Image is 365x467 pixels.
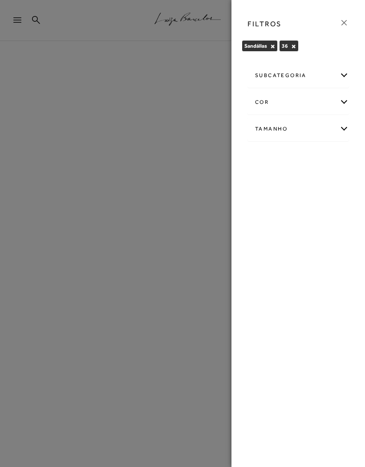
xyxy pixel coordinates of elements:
span: 36 [282,43,288,49]
div: subcategoria [248,64,349,87]
div: cor [248,90,349,114]
button: 36 Close [291,43,296,49]
div: Tamanho [248,117,349,141]
span: Sandálias [244,43,267,49]
h3: FILTROS [247,19,282,29]
button: Sandálias Close [270,43,275,49]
